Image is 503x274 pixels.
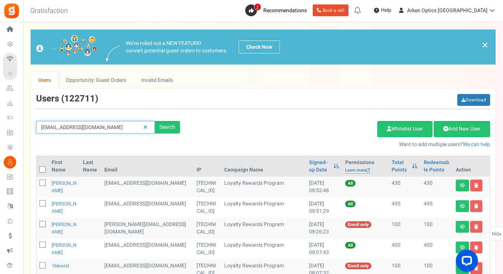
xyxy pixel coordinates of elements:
[239,41,280,53] a: Check Now
[101,239,194,259] td: [EMAIL_ADDRESS][DOMAIN_NAME]
[434,121,490,137] a: Add New User
[474,183,478,188] i: Delete user
[52,262,69,269] a: 16lewist
[221,218,306,239] td: Loyalty Rewards Program
[345,167,370,174] a: Learn more
[345,221,371,228] span: Enroll only
[453,156,490,177] th: Action
[377,121,433,137] a: Whitelist User
[306,177,342,197] td: [DATE] 08:52:48
[191,141,490,148] p: Want to add multiple users?
[221,177,306,197] td: Loyalty Rewards Program
[460,183,465,188] i: View details
[421,197,453,218] td: 495
[460,225,465,229] i: View details
[389,197,421,218] td: 495
[306,197,342,218] td: [DATE] 08:51:29
[194,239,221,259] td: [TECHNICAL_ID]
[101,197,194,218] td: [EMAIL_ADDRESS][DOMAIN_NAME]
[101,218,194,239] td: General
[245,4,310,16] a: 2 Recommendations
[36,121,155,133] input: Search by email or name
[421,218,453,239] td: 100
[49,156,80,177] th: First Name
[421,239,453,259] td: 400
[106,46,120,62] img: images
[389,239,421,259] td: 400
[457,94,490,106] a: Download
[221,239,306,259] td: Loyalty Rewards Program
[474,204,478,208] i: Delete user
[254,3,261,11] span: 2
[59,72,133,89] a: Opportunity: Guest Orders
[306,239,342,259] td: [DATE] 08:07:43
[263,7,307,14] span: Recommendations
[424,159,450,174] a: Redeemable Points
[474,245,478,250] i: Delete user
[194,156,221,177] th: IP
[194,218,221,239] td: [TECHNICAL_ID]
[194,177,221,197] td: [TECHNICAL_ID]
[460,245,465,250] i: View details
[460,204,465,208] i: View details
[306,218,342,239] td: [DATE] 08:26:23
[345,201,355,207] span: All
[309,159,330,174] a: Signed-up Date
[22,4,76,18] h3: Gratisfaction
[345,242,355,249] span: All
[482,41,488,49] a: ×
[492,227,502,241] span: FAQs
[371,4,394,16] a: Help
[342,156,389,177] th: Permissions
[463,141,490,148] a: We can help
[101,177,194,197] td: [EMAIL_ADDRESS][DOMAIN_NAME]
[389,218,421,239] td: 100
[3,3,20,19] img: Gratisfaction
[52,221,76,235] a: [PERSON_NAME]
[31,72,59,89] a: Users
[101,156,194,177] th: Email
[52,180,76,194] a: [PERSON_NAME]
[392,159,408,174] a: Total Points
[221,197,306,218] td: Loyalty Rewards Program
[194,197,221,218] td: [TECHNICAL_ID]
[52,242,76,256] a: [PERSON_NAME]
[80,156,101,177] th: Last Name
[407,7,488,14] span: Arken Optics [GEOGRAPHIC_DATA]
[134,72,181,89] a: Invalid Emails
[313,4,348,16] a: Book a call
[36,35,97,59] img: images
[155,121,180,133] div: Search
[345,263,371,269] span: Enroll only
[140,121,151,134] a: Reset
[36,94,98,104] h3: Users ( )
[389,177,421,197] td: 430
[221,156,306,177] th: Campaign Name
[64,92,95,105] span: 122711
[126,40,228,55] p: We've rolled out a NEW FEATURE! convert potential guest orders to customers.
[345,180,355,187] span: All
[52,200,76,215] a: [PERSON_NAME]
[379,7,391,14] span: Help
[474,225,478,229] i: Delete user
[421,177,453,197] td: 430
